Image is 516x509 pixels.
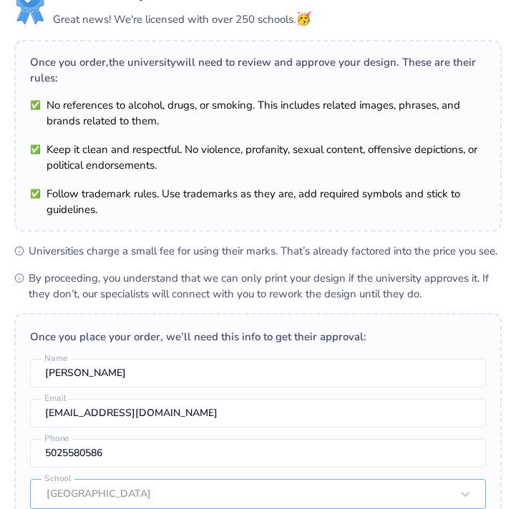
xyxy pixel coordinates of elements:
[30,142,486,173] li: Keep it clean and respectful. No violence, profanity, sexual content, offensive depictions, or po...
[30,186,486,217] li: Follow trademark rules. Use trademarks as they are, add required symbols and stick to guidelines.
[29,270,502,302] span: By proceeding, you understand that we can only print your design if the university approves it. I...
[29,243,502,259] span: Universities charge a small fee for using their marks. That’s already factored into the price you...
[30,359,486,387] input: Name
[30,329,486,345] div: Once you place your order, we’ll need this info to get their approval:
[30,439,486,468] input: Phone
[30,399,486,428] input: Email
[30,97,486,129] li: No references to alcohol, drugs, or smoking. This includes related images, phrases, and brands re...
[30,54,486,86] div: Once you order, the university will need to review and approve your design. These are their rules:
[53,9,311,29] div: Great news! We're licensed with over 250 schools.
[296,10,311,27] span: 🥳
